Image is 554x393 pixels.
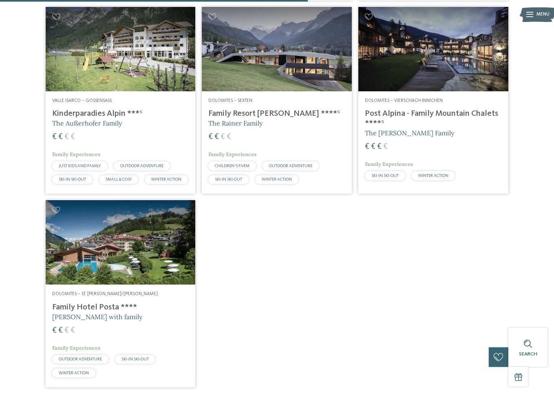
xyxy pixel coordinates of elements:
a: Looking for family hotels? Find the best ones here! Dolomites – St. [PERSON_NAME]/[PERSON_NAME] F... [46,200,196,387]
span: Dolomites – Sexten [208,98,252,103]
img: Looking for family hotels? Find the best ones here! [46,200,196,285]
span: CHILDREN’S FARM [215,164,249,168]
span: € [64,133,69,141]
span: € [383,143,388,151]
span: € [71,327,75,335]
span: SKI-IN SKI-OUT [215,177,242,181]
span: SMALL & COSY [106,177,132,181]
span: € [227,133,231,141]
span: € [377,143,382,151]
a: Looking for family hotels? Find the best ones here! Dolomites – Sexten Family Resort [PERSON_NAME... [202,7,352,194]
span: € [52,133,57,141]
img: Kinderparadies Alpin ***ˢ [46,7,196,91]
span: OUTDOOR ADVENTURE [269,164,312,168]
span: € [52,327,57,335]
span: OUTDOOR ADVENTURE [120,164,163,168]
img: Post Alpina - Family Mountain Chalets ****ˢ [358,7,508,91]
span: Dolomites – St. [PERSON_NAME]/[PERSON_NAME] [52,291,158,296]
span: JUST KIDS AND FAMILY [59,164,101,168]
span: € [58,327,63,335]
span: € [58,133,63,141]
h4: Kinderparadies Alpin ***ˢ [52,109,189,119]
span: Family Experiences [52,344,100,351]
span: Family Experiences [208,151,256,158]
span: The Außerhofer Family [52,119,122,127]
span: WINTER ACTION [418,174,448,178]
a: Looking for family hotels? Find the best ones here! Valle Isarco – Gossensass Kinderparadies Alpi... [46,7,196,194]
span: € [64,327,69,335]
span: € [221,133,225,141]
span: WINTER ACTION [59,371,89,375]
span: WINTER ACTION [151,177,181,181]
span: € [214,133,219,141]
span: [PERSON_NAME] with family [52,313,142,321]
span: Valle Isarco – Gossensass [52,98,112,103]
span: The Rainer Family [208,119,263,127]
span: SKI-IN SKI-OUT [121,357,149,361]
h4: Family Hotel Posta **** [52,302,189,312]
span: € [71,133,75,141]
span: OUTDOOR ADVENTURE [59,357,102,361]
img: Family Resort Rainer ****ˢ [202,7,352,91]
span: The [PERSON_NAME] Family [365,129,454,137]
span: Search [519,351,537,357]
span: Family Experiences [52,151,100,158]
h4: Post Alpina - Family Mountain Chalets ****ˢ [365,109,502,128]
span: SKI-IN SKI-OUT [59,177,86,181]
span: € [208,133,213,141]
span: Family Experiences [365,161,413,168]
h4: Family Resort [PERSON_NAME] ****ˢ [208,109,345,119]
span: € [365,143,369,151]
a: Looking for family hotels? Find the best ones here! Dolomites – Vierschach-Innichen Post Alpina -... [358,7,508,194]
span: SKI-IN SKI-OUT [371,174,399,178]
span: Dolomites – Vierschach-Innichen [365,98,443,103]
span: € [371,143,375,151]
span: WINTER ACTION [262,177,292,181]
